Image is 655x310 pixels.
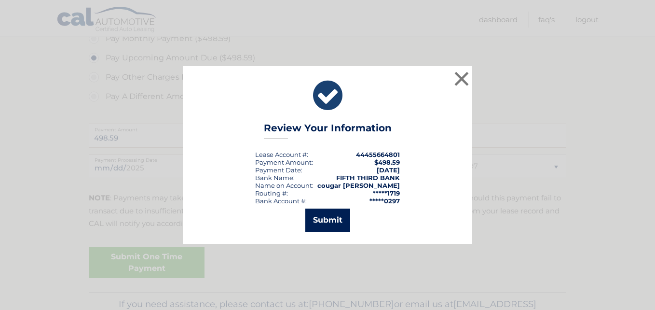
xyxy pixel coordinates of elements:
[255,158,313,166] div: Payment Amount:
[377,166,400,174] span: [DATE]
[255,174,295,182] div: Bank Name:
[264,122,392,139] h3: Review Your Information
[452,69,471,88] button: ×
[255,166,301,174] span: Payment Date
[255,151,308,158] div: Lease Account #:
[356,151,400,158] strong: 44455664801
[255,197,307,205] div: Bank Account #:
[255,189,288,197] div: Routing #:
[255,182,314,189] div: Name on Account:
[305,209,350,232] button: Submit
[336,174,400,182] strong: FIFTH THIRD BANK
[374,158,400,166] span: $498.59
[317,182,400,189] strong: cougar [PERSON_NAME]
[255,166,302,174] div: :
